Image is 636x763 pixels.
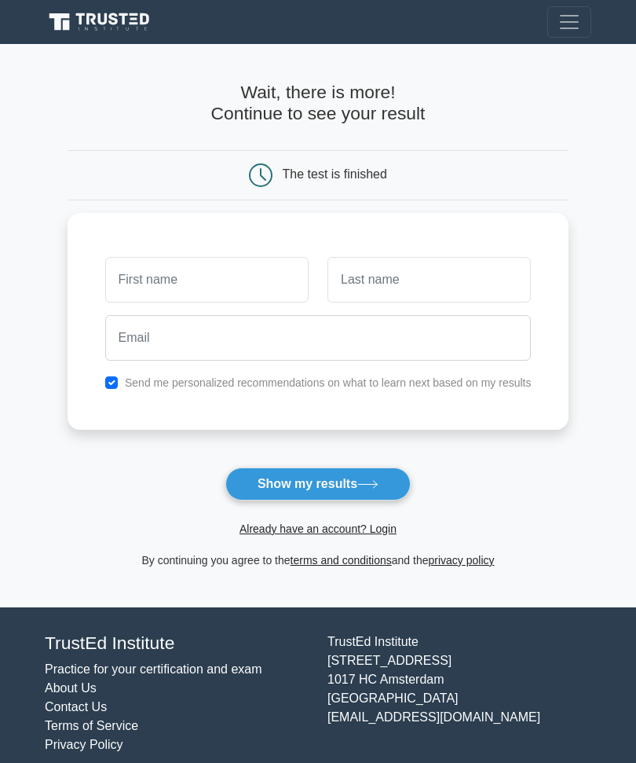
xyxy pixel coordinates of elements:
[225,468,411,501] button: Show my results
[45,719,138,732] a: Terms of Service
[105,257,309,303] input: First name
[283,167,387,181] div: The test is finished
[58,551,579,570] div: By continuing you agree to the and the
[68,82,569,125] h4: Wait, there is more! Continue to see your result
[45,662,262,676] a: Practice for your certification and exam
[125,376,532,389] label: Send me personalized recommendations on what to learn next based on my results
[45,700,107,713] a: Contact Us
[429,554,495,567] a: privacy policy
[239,523,397,535] a: Already have an account? Login
[45,738,123,751] a: Privacy Policy
[318,633,601,754] div: TrustEd Institute [STREET_ADDRESS] 1017 HC Amsterdam [GEOGRAPHIC_DATA] [EMAIL_ADDRESS][DOMAIN_NAME]
[45,633,309,654] h4: TrustEd Institute
[547,6,591,38] button: Toggle navigation
[105,315,532,361] input: Email
[291,554,392,567] a: terms and conditions
[327,257,531,303] input: Last name
[45,681,97,695] a: About Us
